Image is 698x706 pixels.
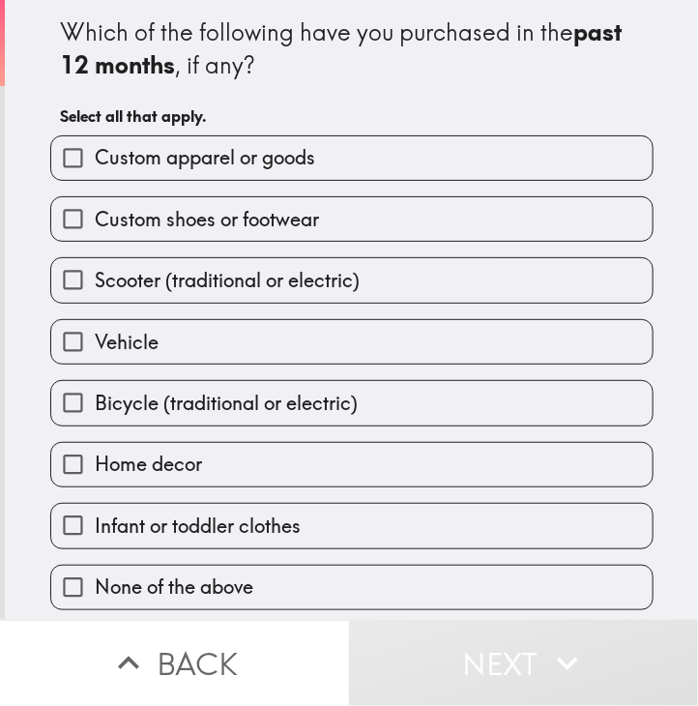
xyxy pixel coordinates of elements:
span: Custom apparel or goods [95,144,315,171]
button: None of the above [51,566,653,609]
div: Which of the following have you purchased in the , if any? [61,16,643,81]
span: None of the above [95,574,253,601]
span: Bicycle (traditional or electric) [95,390,358,417]
button: Bicycle (traditional or electric) [51,381,653,425]
button: Custom shoes or footwear [51,197,653,241]
button: Next [349,620,698,706]
button: Custom apparel or goods [51,136,653,180]
span: Home decor [95,451,202,478]
span: Custom shoes or footwear [95,206,319,233]
button: Vehicle [51,320,653,364]
button: Home decor [51,443,653,486]
b: past 12 months [61,17,628,79]
span: Scooter (traditional or electric) [95,267,360,294]
span: Infant or toddler clothes [95,513,301,540]
h6: Select all that apply. [61,105,643,127]
button: Infant or toddler clothes [51,504,653,547]
span: Vehicle [95,329,159,356]
button: Scooter (traditional or electric) [51,258,653,302]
